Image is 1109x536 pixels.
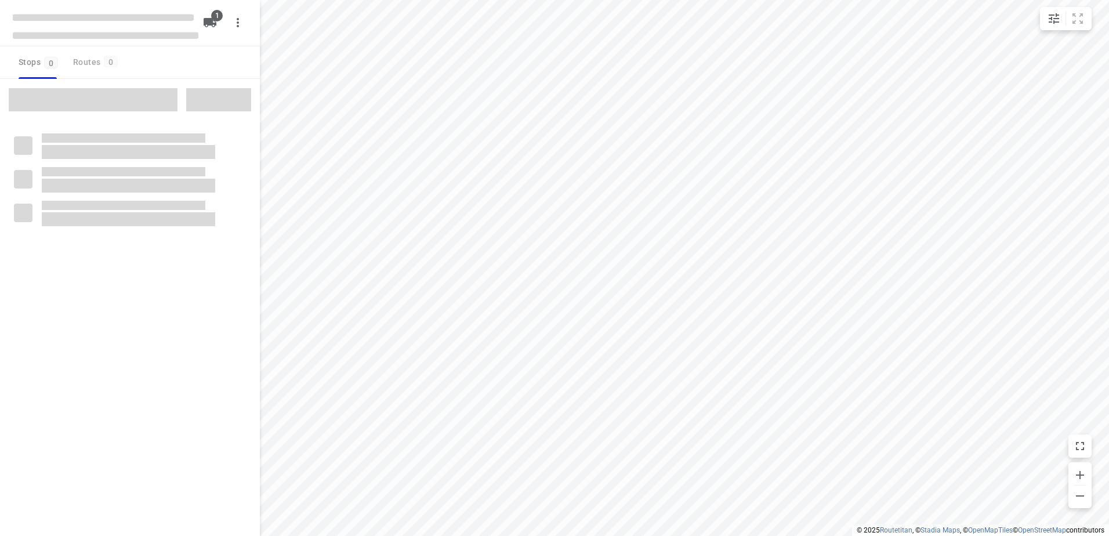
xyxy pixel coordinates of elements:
[1040,7,1092,30] div: small contained button group
[880,526,912,534] a: Routetitan
[1042,7,1065,30] button: Map settings
[1018,526,1066,534] a: OpenStreetMap
[968,526,1013,534] a: OpenMapTiles
[920,526,960,534] a: Stadia Maps
[857,526,1104,534] li: © 2025 , © , © © contributors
